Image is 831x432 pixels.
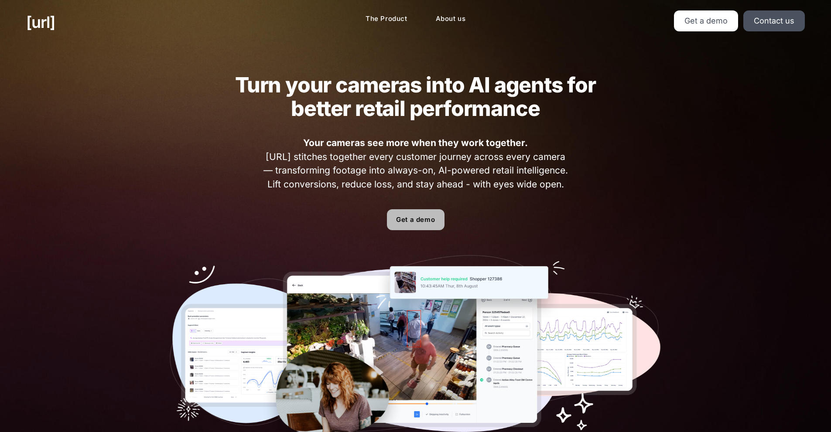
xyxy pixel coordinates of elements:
a: [URL] [26,10,55,34]
a: Contact us [743,10,805,31]
span: [URL] stitches together every customer journey across every camera — transforming footage into al... [260,136,571,191]
a: Get a demo [674,10,738,31]
a: About us [429,10,473,27]
strong: Your cameras see more when they work together. [303,137,528,148]
a: Get a demo [387,209,445,230]
h2: Turn your cameras into AI agents for better retail performance [218,73,613,120]
a: The Product [359,10,414,27]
